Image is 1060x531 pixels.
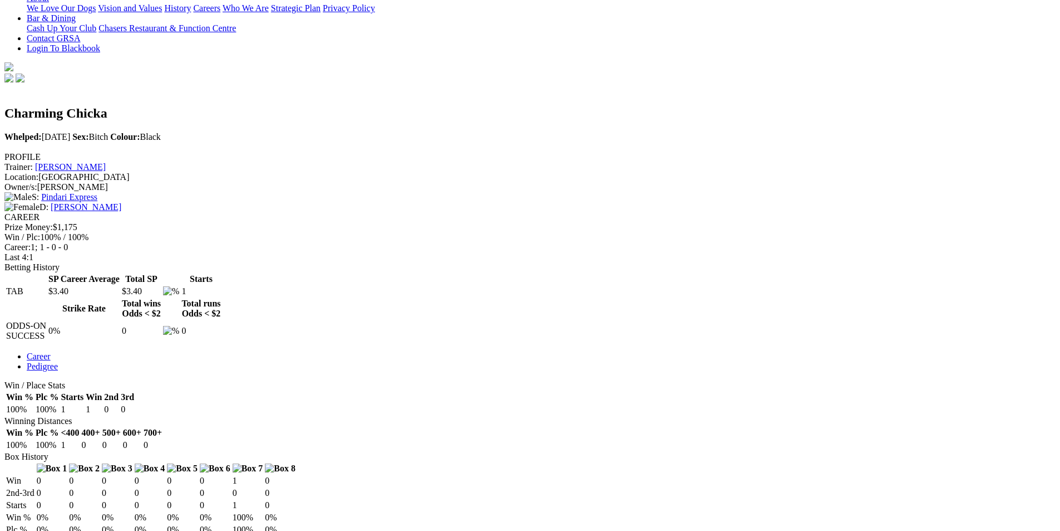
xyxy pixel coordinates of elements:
[4,192,32,202] img: Male
[4,62,13,71] img: logo-grsa-white.png
[181,274,221,285] th: Starts
[135,464,165,474] img: Box 4
[27,23,96,33] a: Cash Up Your Club
[199,512,231,523] td: 0%
[271,3,321,13] a: Strategic Plan
[37,464,67,474] img: Box 1
[103,404,119,415] td: 0
[6,500,35,511] td: Starts
[4,202,40,212] img: Female
[51,202,121,212] a: [PERSON_NAME]
[6,404,34,415] td: 100%
[102,440,121,451] td: 0
[60,392,84,403] th: Starts
[134,488,166,499] td: 0
[199,500,231,511] td: 0
[35,427,59,439] th: Plc %
[35,404,59,415] td: 100%
[27,3,96,13] a: We Love Our Dogs
[4,182,37,192] span: Owner/s:
[120,404,135,415] td: 0
[85,392,102,403] th: Win
[68,500,100,511] td: 0
[193,3,220,13] a: Careers
[85,404,102,415] td: 1
[122,427,142,439] th: 600+
[199,488,231,499] td: 0
[68,512,100,523] td: 0%
[36,500,68,511] td: 0
[60,440,80,451] td: 1
[4,222,1056,232] div: $1,175
[265,464,295,474] img: Box 8
[323,3,375,13] a: Privacy Policy
[4,452,1056,462] div: Box History
[4,252,1056,262] div: 1
[4,416,1056,426] div: Winning Distances
[69,464,100,474] img: Box 2
[101,500,133,511] td: 0
[4,202,48,212] span: D:
[103,392,119,403] th: 2nd
[72,132,88,142] b: Sex:
[143,440,162,451] td: 0
[48,286,120,297] td: $3.40
[101,475,133,486] td: 0
[4,152,1056,162] div: PROFILE
[27,352,51,361] a: Career
[4,242,31,252] span: Career:
[232,512,264,523] td: 100%
[134,512,166,523] td: 0%
[6,427,34,439] th: Win %
[181,286,221,297] td: 1
[110,132,140,142] b: Colour:
[232,475,264,486] td: 1
[35,440,59,451] td: 100%
[48,274,120,285] th: SP Career Average
[102,464,132,474] img: Box 3
[4,74,13,82] img: facebook.svg
[68,475,100,486] td: 0
[36,512,68,523] td: 0%
[4,162,33,172] span: Trainer:
[4,262,1056,272] div: Betting History
[166,475,198,486] td: 0
[48,320,120,342] td: 0%
[27,13,76,23] a: Bar & Dining
[121,298,161,319] th: Total wins Odds < $2
[6,488,35,499] td: 2nd-3rd
[264,512,296,523] td: 0%
[6,320,47,342] td: ODDS-ON SUCCESS
[166,512,198,523] td: 0%
[72,132,108,142] span: Bitch
[41,192,97,202] a: Pindari Express
[232,488,264,499] td: 0
[163,326,179,336] img: %
[16,74,24,82] img: twitter.svg
[4,222,53,232] span: Prize Money:
[223,3,269,13] a: Who We Are
[27,33,80,43] a: Contact GRSA
[101,488,133,499] td: 0
[4,381,1056,391] div: Win / Place Stats
[264,500,296,511] td: 0
[4,172,38,182] span: Location:
[121,286,161,297] td: $3.40
[134,475,166,486] td: 0
[134,500,166,511] td: 0
[4,132,70,142] span: [DATE]
[35,392,59,403] th: Plc %
[110,132,161,142] span: Black
[4,232,40,242] span: Win / Plc:
[122,440,142,451] td: 0
[181,320,221,342] td: 0
[60,427,80,439] th: <400
[6,286,47,297] td: TAB
[81,440,101,451] td: 0
[98,23,236,33] a: Chasers Restaurant & Function Centre
[264,488,296,499] td: 0
[232,500,264,511] td: 1
[166,488,198,499] td: 0
[199,475,231,486] td: 0
[164,3,191,13] a: History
